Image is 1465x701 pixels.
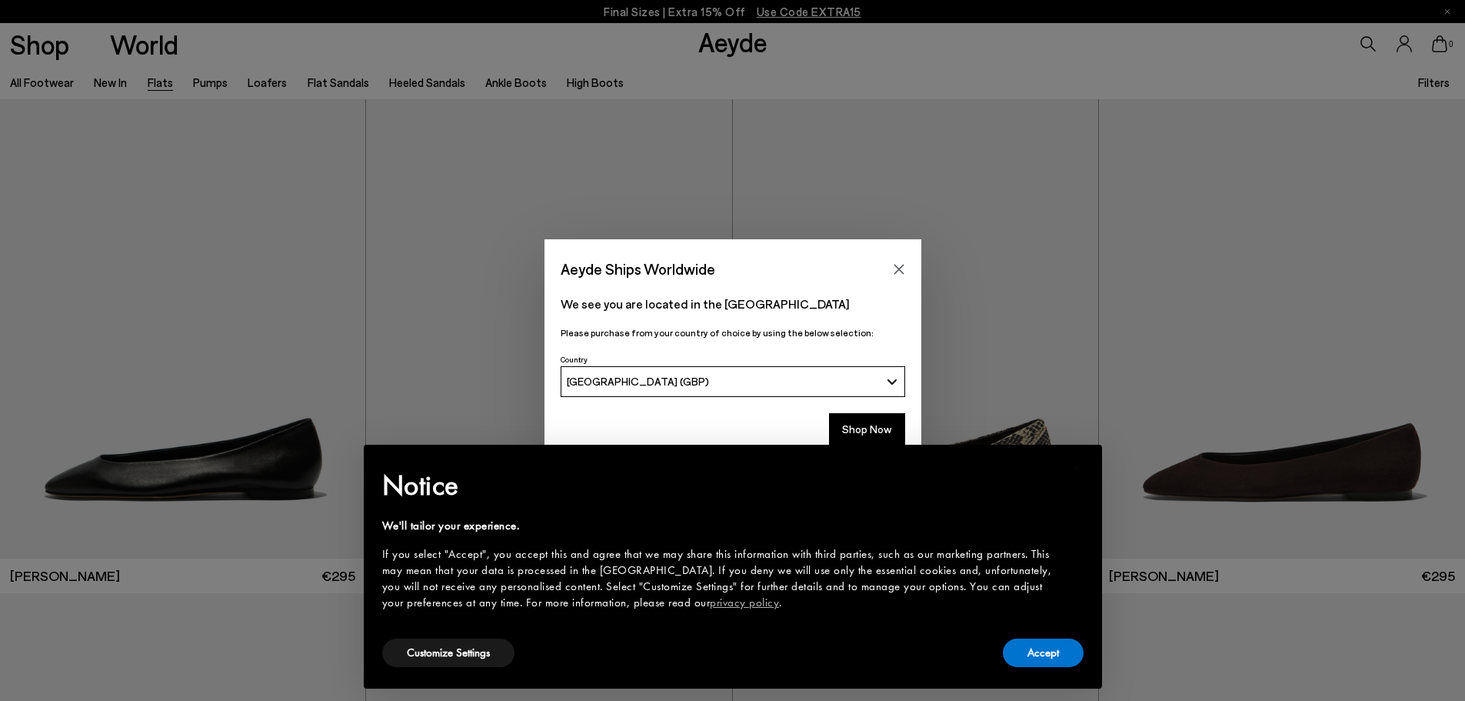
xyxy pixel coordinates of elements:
button: Close this notice [1059,449,1096,486]
span: × [1072,456,1082,479]
button: Customize Settings [382,639,514,667]
span: Country [561,355,588,364]
button: Accept [1003,639,1084,667]
div: We'll tailor your experience. [382,518,1059,534]
div: If you select "Accept", you accept this and agree that we may share this information with third p... [382,546,1059,611]
span: [GEOGRAPHIC_DATA] (GBP) [567,375,709,388]
h2: Notice [382,466,1059,506]
a: privacy policy [710,595,779,610]
span: Aeyde Ships Worldwide [561,255,715,282]
p: Please purchase from your country of choice by using the below selection: [561,325,905,340]
button: Close [887,258,911,281]
button: Shop Now [829,413,905,446]
p: We see you are located in the [GEOGRAPHIC_DATA] [561,295,905,313]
